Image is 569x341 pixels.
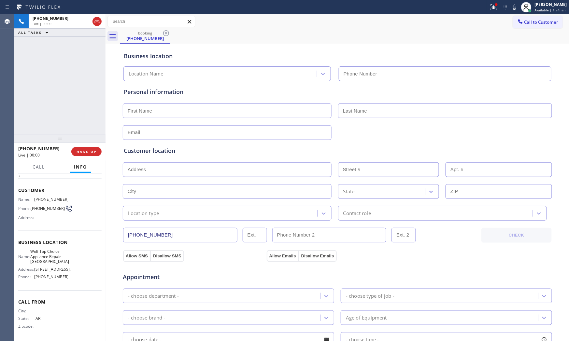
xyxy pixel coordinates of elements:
div: Business location [124,52,551,61]
span: Name: [18,197,34,202]
span: Available | 1h 4min [535,8,566,12]
button: CHECK [481,228,552,243]
button: Call to Customer [513,16,563,28]
span: [PHONE_NUMBER] [31,206,65,211]
span: Address: [18,267,34,272]
button: ALL TASKS [14,29,55,36]
div: - choose department - [128,292,179,300]
button: Allow SMS [123,250,150,262]
button: Disallow Emails [299,250,337,262]
input: Apt. # [446,162,552,177]
input: Search [108,16,195,27]
span: Call [33,164,45,170]
input: City [123,184,332,199]
input: Phone Number [123,228,237,242]
button: Allow Emails [267,250,299,262]
span: Phone: [18,206,31,211]
span: Phone: [18,274,34,279]
span: AR [36,316,68,321]
span: [STREET_ADDRESS], [34,267,71,272]
button: Mute [510,3,519,12]
div: Personal information [124,88,551,96]
div: booking [121,31,170,35]
div: Customer location [124,146,551,155]
button: Disallow SMS [150,250,184,262]
button: Info [70,161,91,173]
button: HANG UP [71,147,102,156]
div: Contact role [343,210,371,217]
button: Hang up [92,17,102,26]
input: First Name [123,103,332,118]
input: Email [123,125,332,140]
span: Info [74,164,87,170]
input: Address [123,162,332,177]
div: [PERSON_NAME] [535,2,567,7]
span: Zipcode: [18,324,36,329]
span: Wolf Top Choice Appliance Repair [GEOGRAPHIC_DATA] [30,249,69,264]
div: Location Name [129,70,164,78]
span: Customer [18,187,102,193]
div: Location type [128,210,159,217]
span: Call to Customer [524,19,559,25]
span: [PHONE_NUMBER] [33,16,68,21]
div: - choose brand - [128,314,165,321]
span: [PHONE_NUMBER] [34,197,68,202]
span: Call From [18,299,102,305]
input: Phone Number [339,66,551,81]
div: (479) 324-5710 [121,29,170,43]
span: State: [18,316,36,321]
span: [PHONE_NUMBER] [18,145,60,152]
span: Appointment [123,273,265,281]
input: Ext. 2 [391,228,416,242]
span: Name: [18,254,30,259]
span: ALL TASKS [18,30,42,35]
p: 2 [18,173,102,179]
span: Live | 00:00 [18,152,40,158]
input: Ext. [243,228,267,242]
span: Live | 00:00 [33,21,51,26]
div: [PHONE_NUMBER] [121,35,170,41]
span: [PHONE_NUMBER] [34,274,68,279]
input: ZIP [446,184,552,199]
div: Age of Equipment [346,314,387,321]
input: Street # [338,162,439,177]
div: State [343,188,355,195]
input: Last Name [338,103,552,118]
div: - choose type of job - [346,292,394,300]
span: Business location [18,239,102,245]
span: Address: [18,215,36,220]
input: Phone Number 2 [272,228,387,242]
span: HANG UP [77,149,96,154]
button: Call [29,161,49,173]
span: City: [18,308,36,313]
